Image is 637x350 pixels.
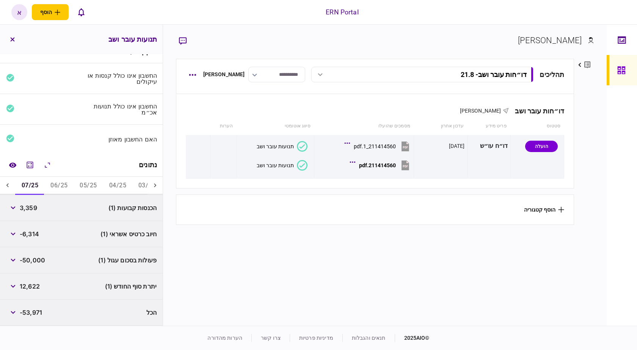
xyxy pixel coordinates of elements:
div: נתונים [139,161,157,169]
button: א [11,4,27,20]
div: [PERSON_NAME] [518,34,582,47]
span: יתרת סוף החודש (1) [105,282,157,291]
button: תנועות עובר ושב [257,160,308,171]
th: פריט מידע [468,118,511,135]
a: צרו קשר [261,335,281,341]
a: הערות מהדורה [207,335,242,341]
div: תהליכים [540,69,564,80]
button: פתח תפריט להוספת לקוח [32,4,69,20]
span: -6,314 [20,229,39,239]
span: 12,622 [20,282,40,291]
div: האם החשבון מאוזן [85,136,157,142]
div: 211414560_1.pdf [354,143,396,149]
span: חיוב כרטיס אשראי (1) [100,229,157,239]
div: 211414560.pdf [359,162,396,168]
div: © 2025 AIO [395,334,430,342]
div: [PERSON_NAME] [203,71,245,78]
a: תנאים והגבלות [352,335,386,341]
button: 05/25 [74,177,103,195]
div: [DATE] [449,142,465,150]
a: מדיניות פרטיות [299,335,333,341]
h3: תנועות עובר ושב [108,36,157,43]
span: -50,000 [20,256,45,265]
span: [PERSON_NAME] [460,108,501,114]
button: תנועות עובר ושב [257,141,308,152]
button: 211414560.pdf [351,157,411,174]
a: השוואה למסמך [6,158,19,172]
button: 07/25 [16,177,44,195]
th: הערות [210,118,237,135]
div: ERN Portal [326,7,358,17]
button: הרחב\כווץ הכל [41,158,54,172]
span: פעולות בסכום עגול (1) [98,256,157,265]
div: דו״חות עובר ושב - 21.8 [461,71,527,78]
button: דו״חות עובר ושב- 21.8 [311,67,533,82]
span: -53,971 [20,308,42,317]
button: 211414560_1.pdf [346,138,411,155]
button: 06/25 [44,177,74,195]
button: הוסף קטגוריה [524,207,564,213]
div: דו״ח עו״ש [471,138,508,155]
button: 03/25 [132,177,162,195]
th: מסמכים שהועלו [314,118,414,135]
button: פתח רשימת התראות [73,4,89,20]
th: סטטוס [511,118,564,135]
div: הועלה [525,141,558,152]
button: 04/25 [103,177,132,195]
div: החשבון אינו כולל קנסות או עיקולים [85,72,157,85]
div: החשבון אינו כולל תנועות אכ״מ [85,103,157,115]
span: הכל [146,308,157,317]
th: עדכון אחרון [414,118,468,135]
div: תנועות עובר ושב [257,143,294,149]
button: מחשבון [23,158,37,172]
span: 3,359 [20,203,37,212]
div: תנועות עובר ושב [257,162,294,168]
div: דו״חות עובר ושב [509,107,564,115]
th: סיווג אוטומטי [237,118,314,135]
span: הכנסות קבועות (1) [108,203,157,212]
